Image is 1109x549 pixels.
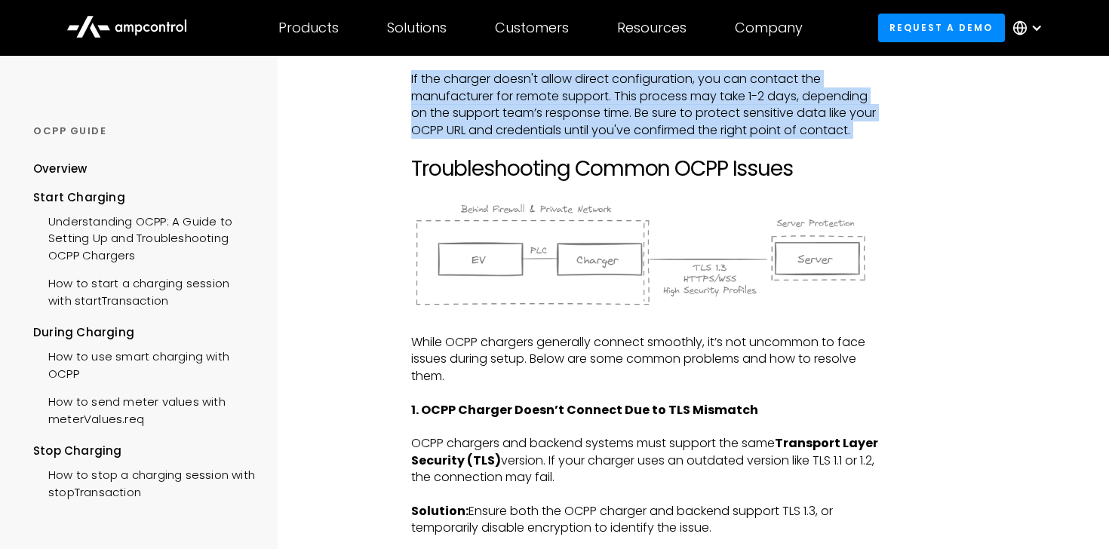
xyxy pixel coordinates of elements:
p: ‍ [411,139,882,155]
p: If the charger doesn't allow direct configuration, you can contact the manufacturer for remote su... [411,71,882,139]
div: Customers [495,20,569,36]
a: Overview [33,161,88,189]
p: ‍ [411,181,882,198]
p: ‍ [411,385,882,401]
p: OCPP chargers and backend systems must support the same version. If your charger uses an outdated... [411,435,882,486]
p: ‍ [411,54,882,71]
div: Company [735,20,803,36]
div: Resources [617,20,687,36]
div: Products [278,20,339,36]
a: Request a demo [878,14,1005,41]
div: Stop Charging [33,443,255,459]
strong: Solution: [411,502,468,520]
div: During Charging [33,324,255,341]
p: ‍ [411,419,882,435]
a: How to send meter values with meterValues.req [33,386,255,431]
a: Understanding OCPP: A Guide to Setting Up and Troubleshooting OCPP Chargers [33,206,255,268]
a: How to stop a charging session with stopTransaction [33,459,255,505]
div: OCPP GUIDE [33,124,255,138]
strong: Transport Layer Security (TLS) [411,434,878,468]
p: ‍ [411,486,882,503]
div: Solutions [387,20,447,36]
p: ‍ [411,317,882,334]
p: While OCPP chargers generally connect smoothly, it’s not uncommon to face issues during setup. Be... [411,334,882,385]
div: Overview [33,161,88,177]
p: Ensure both the OCPP charger and backend support TLS 1.3, or temporarily disable encryption to id... [411,503,882,537]
img: OCPP security [411,198,882,310]
a: How to start a charging session with startTransaction [33,268,255,313]
div: Start Charging [33,189,255,206]
a: How to use smart charging with OCPP [33,341,255,386]
h2: Troubleshooting Common OCPP Issues [411,156,882,182]
strong: 1. OCPP Charger Doesn’t Connect Due to TLS Mismatch [411,401,758,419]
